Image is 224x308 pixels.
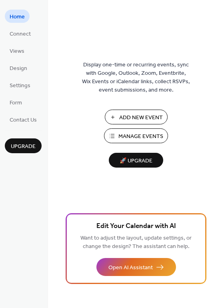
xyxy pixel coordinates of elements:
[96,258,176,276] button: Open AI Assistant
[10,47,24,56] span: Views
[5,10,30,23] a: Home
[10,30,31,38] span: Connect
[80,233,192,252] span: Want to adjust the layout, update settings, or change the design? The assistant can help.
[105,110,168,124] button: Add New Event
[5,61,32,74] a: Design
[118,132,163,141] span: Manage Events
[5,78,35,92] a: Settings
[109,153,163,168] button: 🚀 Upgrade
[5,44,29,57] a: Views
[5,138,42,153] button: Upgrade
[96,221,176,232] span: Edit Your Calendar with AI
[5,96,27,109] a: Form
[104,128,168,143] button: Manage Events
[10,64,27,73] span: Design
[119,114,163,122] span: Add New Event
[5,27,36,40] a: Connect
[10,82,30,90] span: Settings
[10,99,22,107] span: Form
[10,13,25,21] span: Home
[10,116,37,124] span: Contact Us
[114,156,158,166] span: 🚀 Upgrade
[5,113,42,126] a: Contact Us
[82,61,190,94] span: Display one-time or recurring events, sync with Google, Outlook, Zoom, Eventbrite, Wix Events or ...
[108,264,153,272] span: Open AI Assistant
[11,142,36,151] span: Upgrade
